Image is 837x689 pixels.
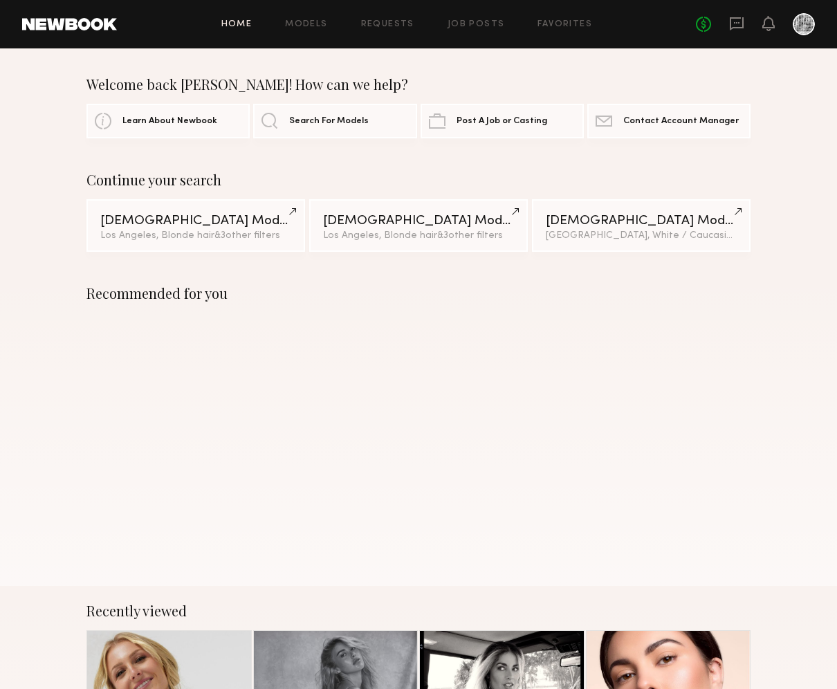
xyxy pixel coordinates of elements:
[285,20,327,29] a: Models
[546,214,737,228] div: [DEMOGRAPHIC_DATA] Models
[309,199,528,252] a: [DEMOGRAPHIC_DATA] ModelsLos Angeles, Blonde hair&3other filters
[86,104,250,138] a: Learn About Newbook
[537,20,592,29] a: Favorites
[86,285,751,302] div: Recommended for you
[122,117,217,126] span: Learn About Newbook
[100,231,291,241] div: Los Angeles, Blonde hair
[100,214,291,228] div: [DEMOGRAPHIC_DATA] Models
[323,231,514,241] div: Los Angeles, Blonde hair
[546,231,737,241] div: [GEOGRAPHIC_DATA], White / Caucasian
[221,20,252,29] a: Home
[437,231,503,240] span: & 3 other filter s
[86,603,751,619] div: Recently viewed
[623,117,739,126] span: Contact Account Manager
[421,104,584,138] a: Post A Job or Casting
[253,104,416,138] a: Search For Models
[86,76,751,93] div: Welcome back [PERSON_NAME]! How can we help?
[86,199,305,252] a: [DEMOGRAPHIC_DATA] ModelsLos Angeles, Blonde hair&3other filters
[457,117,547,126] span: Post A Job or Casting
[448,20,505,29] a: Job Posts
[214,231,280,240] span: & 3 other filter s
[532,199,751,252] a: [DEMOGRAPHIC_DATA] Models[GEOGRAPHIC_DATA], White / Caucasian
[587,104,751,138] a: Contact Account Manager
[289,117,369,126] span: Search For Models
[361,20,414,29] a: Requests
[86,172,751,188] div: Continue your search
[323,214,514,228] div: [DEMOGRAPHIC_DATA] Models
